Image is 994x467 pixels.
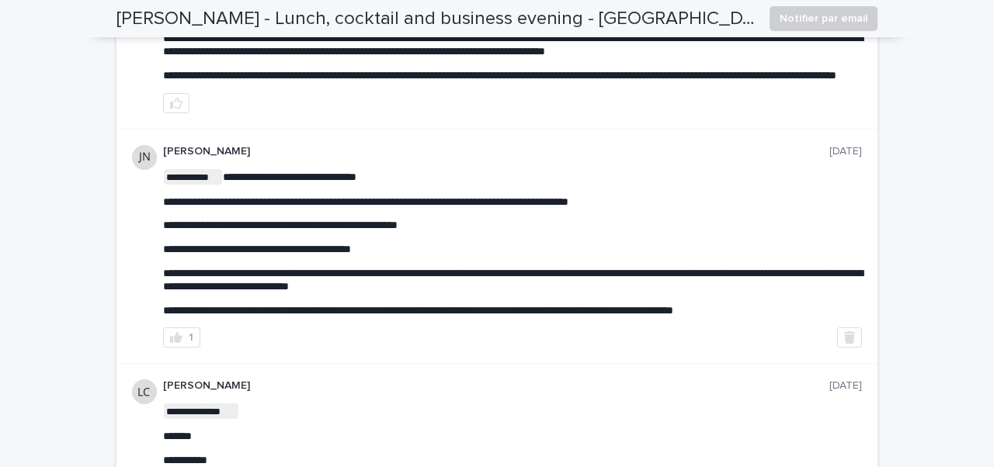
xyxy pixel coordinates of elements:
[770,6,878,31] button: Notifier par email
[163,327,200,348] button: 1
[116,8,757,30] h2: [PERSON_NAME] - Lunch, cocktail and business evening - [GEOGRAPHIC_DATA]
[829,145,862,158] p: [DATE]
[163,145,829,158] p: [PERSON_NAME]
[837,327,862,348] button: Delete post
[189,332,193,343] div: 1
[829,379,862,393] p: [DATE]
[163,379,829,393] p: [PERSON_NAME]
[163,93,189,113] button: like this post
[780,11,867,26] span: Notifier par email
